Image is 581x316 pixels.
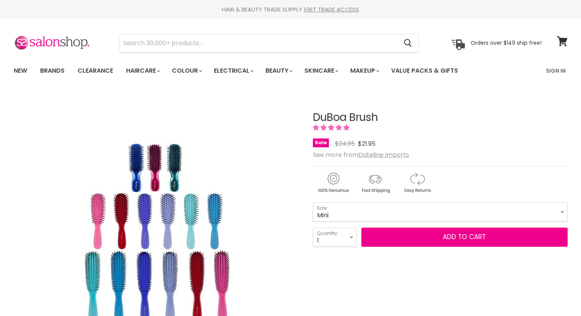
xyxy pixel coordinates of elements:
a: Dateline Imports [358,150,409,159]
form: Product [119,34,419,52]
span: See more from [313,150,409,159]
a: Beauty [260,63,297,79]
a: Electrical [208,63,258,79]
img: genuine.gif [313,171,353,194]
a: Value Packs & Gifts [385,63,464,79]
a: Makeup [345,63,384,79]
span: 5.00 stars [313,123,351,132]
select: Quantity [313,228,357,247]
input: Search [120,34,398,52]
h1: DuBoa Brush [313,112,568,124]
a: New [8,63,33,79]
span: Sale [313,138,329,147]
div: HAIR & BEAUTY TRADE SUPPLY | [4,6,577,13]
a: Skincare [299,63,343,79]
button: Search [398,34,418,52]
ul: Main menu [8,60,503,82]
button: Add to cart [361,228,568,247]
a: Haircare [120,63,165,79]
nav: Main [4,60,577,82]
a: Colour [166,63,207,79]
img: shipping.gif [355,171,395,194]
a: Clearance [72,63,119,79]
span: $24.95 [335,139,355,148]
p: Orders over $149 ship free! [471,39,542,46]
a: GET TRADE ACCESS [306,5,359,13]
span: Add to cart [443,232,486,241]
img: returns.gif [397,171,437,194]
span: $21.95 [358,139,375,148]
a: Sign In [541,63,570,79]
a: Brands [34,63,70,79]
